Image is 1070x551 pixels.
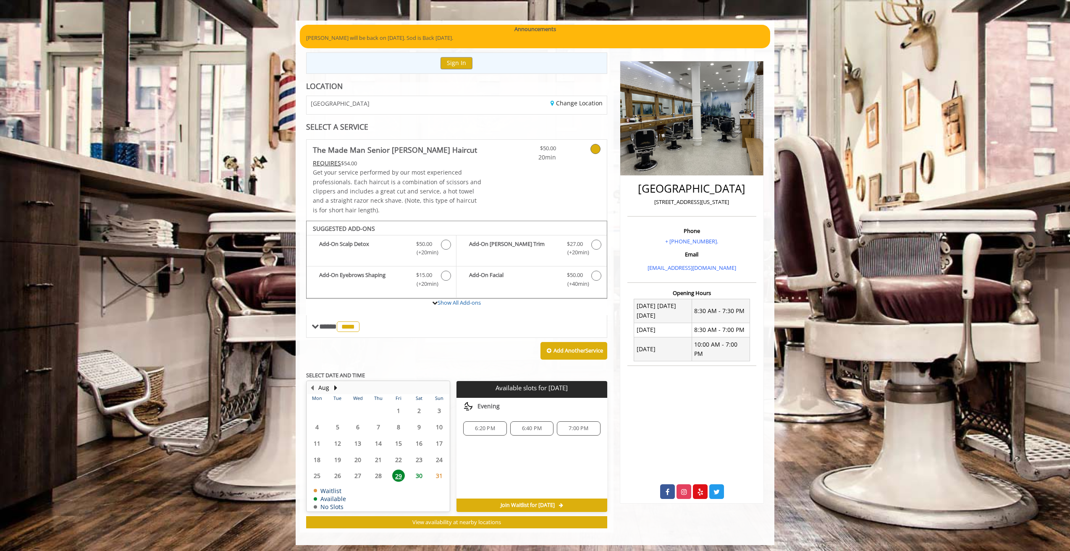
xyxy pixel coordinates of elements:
[469,240,558,257] b: Add-On [PERSON_NAME] Trim
[309,383,315,392] button: Previous Month
[692,337,750,361] td: 10:00 AM - 7:00 PM
[463,401,473,411] img: evening slots
[311,271,452,290] label: Add-On Eyebrows Shaping
[319,240,408,257] b: Add-On Scalp Detox
[306,123,607,131] div: SELECT A SERVICE
[314,504,346,510] td: No Slots
[692,299,750,323] td: 8:30 AM - 7:30 PM
[429,467,450,484] td: Select day31
[318,383,329,392] button: Aug
[311,240,452,259] label: Add-On Scalp Detox
[314,496,346,502] td: Available
[388,394,409,402] th: Fri
[665,238,718,245] a: + [PHONE_NUMBER].
[469,271,558,288] b: Add-On Facial
[332,383,339,392] button: Next Month
[327,394,347,402] th: Tue
[412,279,437,288] span: (+20min )
[313,159,482,168] div: $54.00
[438,299,481,306] a: Show All Add-ons
[629,228,754,234] h3: Phone
[306,516,607,528] button: View availability at nearby locations
[416,240,432,248] span: $50.00
[634,299,692,323] td: [DATE] [DATE] [DATE]
[562,279,587,288] span: (+40min )
[629,198,754,206] p: [STREET_ADDRESS][US_STATE]
[311,100,370,107] span: [GEOGRAPHIC_DATA]
[416,271,432,279] span: $15.00
[409,467,429,484] td: Select day30
[306,81,343,91] b: LOCATION
[501,502,555,509] span: Join Waitlist for [DATE]
[441,57,472,69] button: Sign In
[514,25,556,34] b: Announcements
[567,271,583,279] span: $50.00
[319,271,408,288] b: Add-On Eyebrows Shaping
[692,323,750,337] td: 8:30 AM - 7:00 PM
[475,425,495,432] span: 6:20 PM
[506,153,556,162] span: 20min
[388,467,409,484] td: Select day29
[461,240,602,259] label: Add-On Beard Trim
[409,394,429,402] th: Sat
[306,34,764,42] p: [PERSON_NAME] will be back on [DATE]. Sod is Back [DATE].
[313,159,341,167] span: This service needs some Advance to be paid before we block your appointment
[392,470,405,482] span: 29
[553,347,603,354] b: Add Another Service
[506,140,556,162] a: $50.00
[627,290,756,296] h3: Opening Hours
[306,371,365,379] b: SELECT DATE AND TIME
[412,518,501,526] span: View availability at nearby locations
[460,384,603,392] p: Available slots for [DATE]
[634,323,692,337] td: [DATE]
[313,144,477,156] b: The Made Man Senior [PERSON_NAME] Haircut
[522,425,542,432] span: 6:40 PM
[461,271,602,290] label: Add-On Facial
[307,394,327,402] th: Mon
[510,421,553,436] div: 6:40 PM
[413,470,425,482] span: 30
[567,240,583,248] span: $27.00
[412,248,437,257] span: (+20min )
[348,394,368,402] th: Wed
[634,337,692,361] td: [DATE]
[306,221,607,299] div: The Made Man Senior Barber Haircut Add-onS
[540,342,607,360] button: Add AnotherService
[313,168,482,215] p: Get your service performed by our most experienced professionals. Each haircut is a combination o...
[429,394,450,402] th: Sun
[314,488,346,494] td: Waitlist
[569,425,588,432] span: 7:00 PM
[648,264,736,272] a: [EMAIL_ADDRESS][DOMAIN_NAME]
[551,99,603,107] a: Change Location
[313,225,375,232] b: SUGGESTED ADD-ONS
[629,251,754,257] h3: Email
[463,421,506,436] div: 6:20 PM
[368,394,388,402] th: Thu
[477,403,500,410] span: Evening
[629,183,754,195] h2: [GEOGRAPHIC_DATA]
[433,470,446,482] span: 31
[562,248,587,257] span: (+20min )
[557,421,600,436] div: 7:00 PM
